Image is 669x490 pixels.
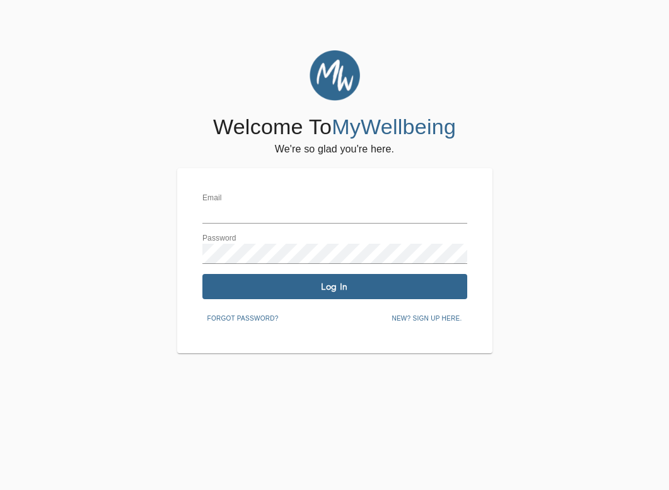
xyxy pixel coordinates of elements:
button: Forgot password? [202,309,284,328]
button: New? Sign up here. [387,309,467,328]
label: Password [202,235,236,242]
h4: Welcome To [213,114,456,140]
span: Forgot password? [207,313,279,324]
label: Email [202,195,222,202]
span: New? Sign up here. [392,313,462,324]
button: Log In [202,274,467,299]
span: MyWellbeing [332,115,456,139]
a: Forgot password? [202,312,284,322]
h6: We're so glad you're here. [275,140,394,158]
span: Log In [207,281,462,293]
img: MyWellbeing [310,50,360,101]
